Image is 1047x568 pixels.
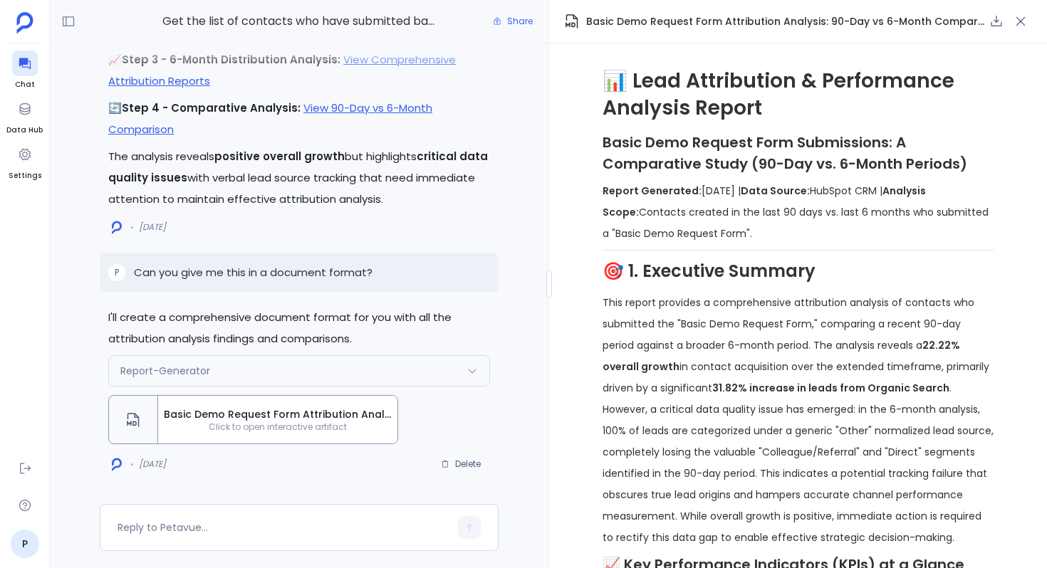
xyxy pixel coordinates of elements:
p: [DATE] | HubSpot CRM | Contacts created in the last 90 days vs. last 6 months who submitted a "Ba... [603,180,994,244]
p: 🔄 [108,98,490,140]
span: Report-Generator [120,364,210,378]
span: Get the list of contacts who have submitted basic demo form in last 90 days [162,12,437,31]
span: Basic Demo Request Form Attribution Analysis: 90-Day vs 6-Month Comparison Report [164,407,392,421]
strong: Data Source: [741,184,810,198]
p: However, a critical data quality issue has emerged: in the 6-month analysis, 100% of leads are ca... [603,399,994,548]
span: Share [507,16,533,27]
p: I'll create a comprehensive document format for you with all the attribution analysis findings an... [108,307,490,349]
img: logo [112,221,122,234]
a: Data Hub [6,96,43,136]
span: Chat [12,79,38,90]
h3: Basic Demo Request Form Submissions: A Comparative Study (90-Day vs. 6-Month Periods) [603,132,994,174]
button: Share [484,11,541,31]
strong: Report Generated: [603,184,702,198]
p: This report provides a comprehensive attribution analysis of contacts who submitted the "Basic De... [603,292,994,399]
p: Can you give me this in a document format? [134,264,373,281]
span: P [115,267,119,278]
span: Delete [455,458,481,470]
a: Chat [12,51,38,90]
span: Basic Demo Request Form Attribution Analysis: 90-Day vs 6-Month Comparison Report [586,14,984,28]
span: Data Hub [6,125,43,136]
h1: 📊 Lead Attribution & Performance Analysis Report [603,68,994,122]
span: Click to open interactive artifact [158,421,397,433]
span: [DATE] [139,221,166,233]
span: Settings [9,170,41,182]
a: Settings [9,142,41,182]
img: logo [112,458,122,471]
a: P [11,530,39,558]
img: petavue logo [16,12,33,33]
p: The analysis reveals but highlights with verbal lead source tracking that need immediate attentio... [108,146,490,210]
strong: positive overall growth [214,149,345,164]
strong: Step 4 - Comparative Analysis: [122,100,301,115]
button: Basic Demo Request Form Attribution Analysis: 90-Day vs 6-Month Comparison ReportClick to open in... [108,395,398,444]
strong: 31.82% increase in leads from Organic Search [712,381,949,395]
span: [DATE] [139,458,166,470]
button: Delete [432,453,490,475]
h2: 🎯 1. Executive Summary [603,259,994,283]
